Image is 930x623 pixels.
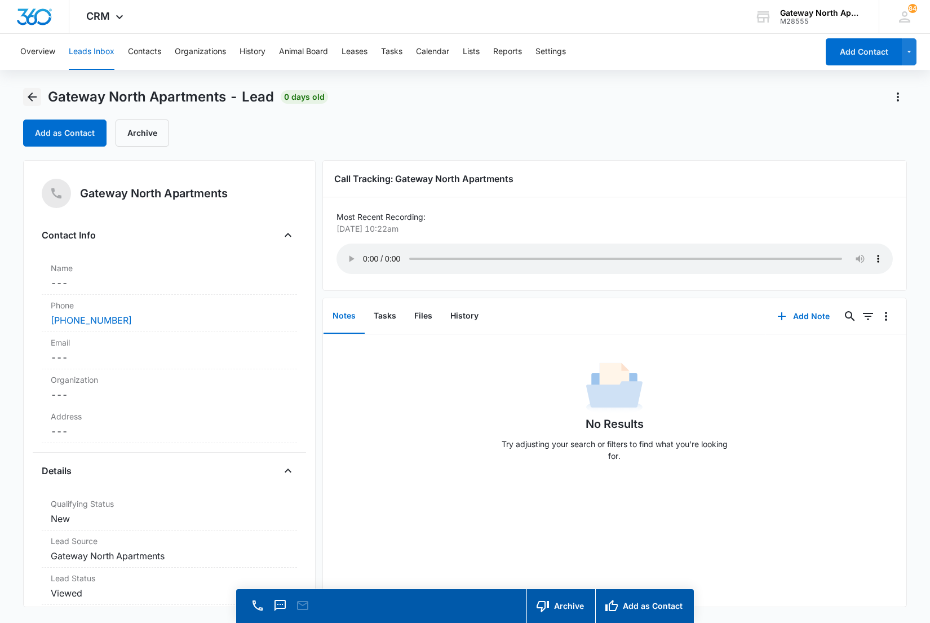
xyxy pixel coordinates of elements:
[42,369,297,406] div: Organization---
[336,211,893,223] p: Most Recent Recording:
[586,416,644,432] h1: No Results
[272,604,288,614] a: Text
[279,34,328,70] button: Animal Board
[128,34,161,70] button: Contacts
[86,10,110,22] span: CRM
[51,512,288,525] dd: New
[877,307,895,325] button: Overflow Menu
[51,351,288,364] dd: ---
[586,359,643,416] img: No Data
[416,34,449,70] button: Calendar
[595,589,694,623] button: Add as Contact
[51,313,132,327] a: [PHONE_NUMBER]
[42,531,297,568] div: Lead SourceGateway North Apartments
[51,572,288,584] dt: Lead Status
[496,438,733,462] p: Try adjusting your search or filters to find what you’re looking for.
[908,4,917,13] span: 84
[766,303,841,330] button: Add Note
[42,295,297,332] div: Phone[PHONE_NUMBER]
[51,586,288,600] dd: Viewed
[334,172,895,185] h3: Call Tracking: Gateway North Apartments
[279,226,297,244] button: Close
[240,34,265,70] button: History
[859,307,877,325] button: Filters
[51,299,288,311] label: Phone
[51,276,288,290] dd: ---
[463,34,480,70] button: Lists
[51,498,288,510] label: Qualifying Status
[51,549,288,563] dd: Gateway North Apartments
[526,589,595,623] button: Archive
[51,388,288,401] dd: ---
[42,493,297,531] div: Qualifying StatusNew
[889,88,907,106] button: Actions
[23,120,107,147] button: Add as Contact
[42,568,297,605] div: Lead StatusViewed
[281,90,328,104] span: 0 days old
[250,598,265,613] button: Call
[441,299,488,334] button: History
[493,34,522,70] button: Reports
[908,4,917,13] div: notifications count
[116,120,169,147] button: Archive
[51,535,288,547] dt: Lead Source
[80,185,228,202] h5: Gateway North Apartments
[780,17,862,25] div: account id
[336,244,893,274] audio: Your browser does not support the audio tag.
[48,89,274,105] span: Gateway North Apartments - Lead
[279,462,297,480] button: Close
[841,307,859,325] button: Search...
[272,598,288,613] button: Text
[342,34,367,70] button: Leases
[535,34,566,70] button: Settings
[51,337,288,348] label: Email
[250,604,265,614] a: Call
[42,332,297,369] div: Email---
[381,34,402,70] button: Tasks
[780,8,862,17] div: account name
[69,34,114,70] button: Leads Inbox
[42,258,297,295] div: Name---
[826,38,902,65] button: Add Contact
[51,262,288,274] label: Name
[51,374,288,386] label: Organization
[42,228,96,242] h4: Contact Info
[336,223,886,235] p: [DATE] 10:22am
[42,464,72,478] h4: Details
[51,410,288,422] label: Address
[324,299,365,334] button: Notes
[23,88,41,106] button: Back
[51,425,288,438] dd: ---
[42,406,297,443] div: Address---
[175,34,226,70] button: Organizations
[20,34,55,70] button: Overview
[365,299,405,334] button: Tasks
[405,299,441,334] button: Files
